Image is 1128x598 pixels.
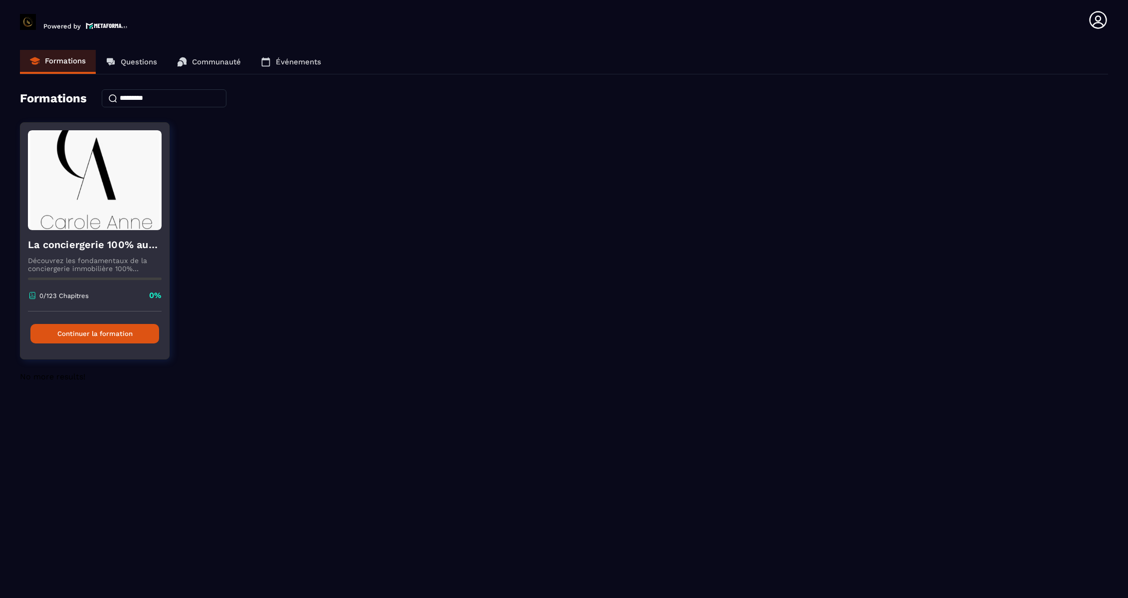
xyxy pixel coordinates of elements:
[86,21,128,30] img: logo
[28,238,162,252] h4: La conciergerie 100% automatisée
[20,50,96,74] a: Formations
[20,372,85,381] span: No more results!
[192,57,241,66] p: Communauté
[28,257,162,273] p: Découvrez les fondamentaux de la conciergerie immobilière 100% automatisée. Cette formation est c...
[251,50,331,74] a: Événements
[121,57,157,66] p: Questions
[30,324,159,343] button: Continuer la formation
[20,91,87,105] h4: Formations
[167,50,251,74] a: Communauté
[149,290,162,301] p: 0%
[96,50,167,74] a: Questions
[276,57,321,66] p: Événements
[43,22,81,30] p: Powered by
[20,122,182,372] a: formation-backgroundLa conciergerie 100% automatiséeDécouvrez les fondamentaux de la conciergerie...
[20,14,36,30] img: logo-branding
[39,292,89,299] p: 0/123 Chapitres
[45,56,86,65] p: Formations
[28,130,162,230] img: formation-background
